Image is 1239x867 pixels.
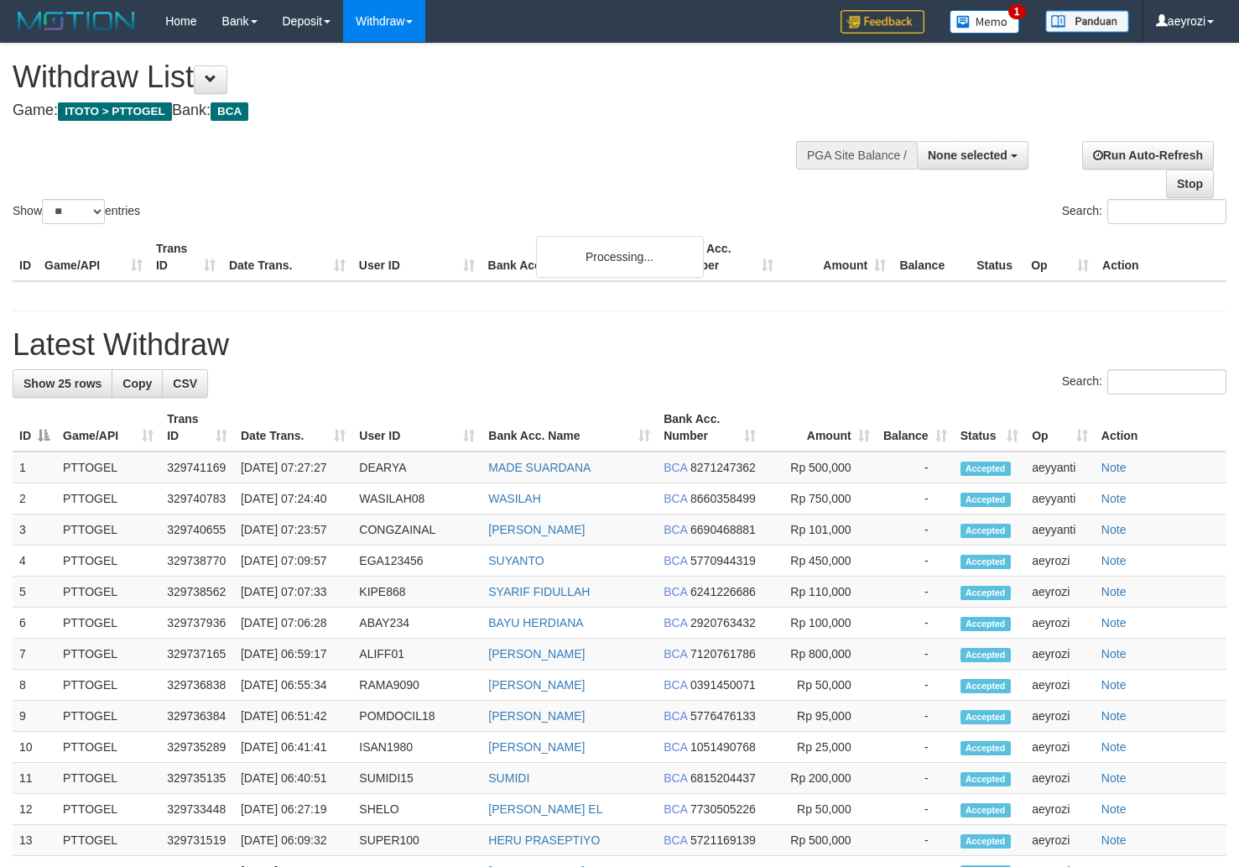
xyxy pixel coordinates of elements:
[664,647,687,661] span: BCA
[488,616,583,629] a: BAYU HERDIANA
[1025,794,1095,825] td: aeyrozi
[763,794,876,825] td: Rp 50,000
[234,404,352,452] th: Date Trans.: activate to sort column ascending
[13,102,810,119] h4: Game: Bank:
[482,404,657,452] th: Bank Acc. Name: activate to sort column ascending
[13,483,56,514] td: 2
[928,149,1007,162] span: None selected
[234,514,352,546] td: [DATE] 07:23:57
[352,577,482,608] td: KIPE868
[234,825,352,856] td: [DATE] 06:09:32
[488,523,585,536] a: [PERSON_NAME]
[488,554,544,567] a: SUYANTO
[1101,616,1127,629] a: Note
[234,546,352,577] td: [DATE] 07:09:57
[234,608,352,639] td: [DATE] 07:06:28
[488,709,585,723] a: [PERSON_NAME]
[234,639,352,670] td: [DATE] 06:59:17
[1025,825,1095,856] td: aeyrozi
[56,452,160,483] td: PTTOGEL
[56,732,160,763] td: PTTOGEL
[482,233,669,281] th: Bank Acc. Name
[352,763,482,794] td: SUMIDI15
[352,732,482,763] td: ISAN1980
[13,608,56,639] td: 6
[664,585,687,598] span: BCA
[960,772,1011,786] span: Accepted
[160,608,234,639] td: 329737936
[1025,404,1095,452] th: Op: activate to sort column ascending
[664,709,687,723] span: BCA
[1025,701,1095,732] td: aeyrozi
[1025,670,1095,701] td: aeyrozi
[1101,740,1127,754] a: Note
[160,546,234,577] td: 329738770
[234,701,352,732] td: [DATE] 06:51:42
[162,369,208,398] a: CSV
[763,701,876,732] td: Rp 95,000
[488,802,602,816] a: [PERSON_NAME] EL
[960,710,1011,724] span: Accepted
[877,546,954,577] td: -
[13,732,56,763] td: 10
[664,833,687,847] span: BCA
[763,577,876,608] td: Rp 110,000
[160,404,234,452] th: Trans ID: activate to sort column ascending
[1025,483,1095,514] td: aeyyanti
[690,647,756,661] span: Copy 7120761786 to clipboard
[56,825,160,856] td: PTTOGEL
[877,577,954,608] td: -
[56,639,160,670] td: PTTOGEL
[13,60,810,94] h1: Withdraw List
[234,670,352,701] td: [DATE] 06:55:34
[13,452,56,483] td: 1
[56,670,160,701] td: PTTOGEL
[13,763,56,794] td: 11
[1101,802,1127,816] a: Note
[211,102,248,121] span: BCA
[690,709,756,723] span: Copy 5776476133 to clipboard
[1101,554,1127,567] a: Note
[234,732,352,763] td: [DATE] 06:41:41
[690,461,756,474] span: Copy 8271247362 to clipboard
[160,452,234,483] td: 329741169
[160,483,234,514] td: 329740783
[13,514,56,546] td: 3
[763,514,876,546] td: Rp 101,000
[668,233,780,281] th: Bank Acc. Number
[877,670,954,701] td: -
[488,740,585,754] a: [PERSON_NAME]
[1025,577,1095,608] td: aeyrozi
[1096,233,1226,281] th: Action
[352,452,482,483] td: DEARYA
[1025,763,1095,794] td: aeyrozi
[352,514,482,546] td: CONGZAINAL
[664,802,687,816] span: BCA
[877,825,954,856] td: -
[664,678,687,692] span: BCA
[160,825,234,856] td: 329731519
[763,608,876,639] td: Rp 100,000
[38,233,149,281] th: Game/API
[763,404,876,452] th: Amount: activate to sort column ascending
[488,585,590,598] a: SYARIF FIDULLAH
[13,8,140,34] img: MOTION_logo.png
[763,670,876,701] td: Rp 50,000
[763,483,876,514] td: Rp 750,000
[960,493,1011,507] span: Accepted
[488,833,600,847] a: HERU PRASEPTIYO
[657,404,763,452] th: Bank Acc. Number: activate to sort column ascending
[960,586,1011,600] span: Accepted
[13,794,56,825] td: 12
[664,461,687,474] span: BCA
[1095,404,1226,452] th: Action
[1101,647,1127,661] a: Note
[1101,771,1127,785] a: Note
[1101,523,1127,536] a: Note
[234,483,352,514] td: [DATE] 07:24:40
[488,678,585,692] a: [PERSON_NAME]
[877,404,954,452] th: Balance: activate to sort column ascending
[352,483,482,514] td: WASILAH08
[877,763,954,794] td: -
[13,369,112,398] a: Show 25 rows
